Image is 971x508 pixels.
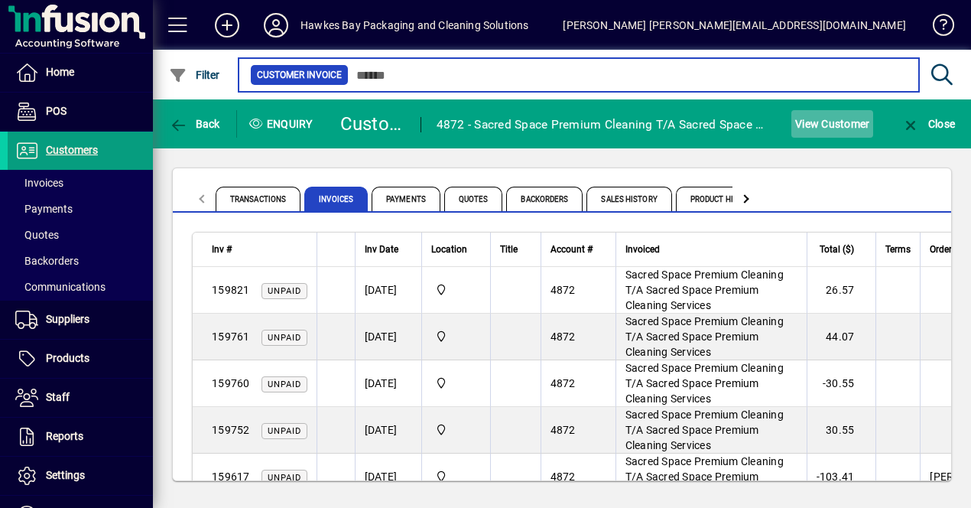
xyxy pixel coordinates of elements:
span: Quotes [444,187,503,211]
span: Invoices [15,177,63,189]
a: Suppliers [8,301,153,339]
a: Settings [8,457,153,495]
span: Inv # [212,241,232,258]
span: Total ($) [820,241,854,258]
div: Enquiry [237,112,329,136]
span: Payments [15,203,73,215]
div: Account # [550,241,606,258]
td: -30.55 [807,360,876,407]
button: View Customer [791,110,873,138]
span: Filter [169,69,220,81]
button: Close [898,110,959,138]
span: 159752 [212,424,250,436]
span: Backorders [506,187,583,211]
td: [DATE] [355,314,421,360]
td: 30.55 [807,407,876,454]
td: 44.07 [807,314,876,360]
a: Staff [8,379,153,417]
span: 4872 [550,471,576,483]
span: 159821 [212,284,250,296]
span: Customer Invoice [257,67,342,83]
div: Title [500,241,531,258]
a: Quotes [8,222,153,248]
span: Communications [15,281,106,293]
app-page-header-button: Close enquiry [885,110,971,138]
span: Backorders [15,255,79,267]
span: Reports [46,430,83,442]
a: Communications [8,274,153,300]
td: [DATE] [355,454,421,500]
span: Unpaid [268,473,301,483]
a: Backorders [8,248,153,274]
span: Quotes [15,229,59,241]
span: Central [431,328,481,345]
span: Customers [46,144,98,156]
span: Unpaid [268,333,301,343]
span: Order # [930,241,960,258]
span: Central [431,375,481,392]
a: POS [8,93,153,131]
div: [PERSON_NAME] [PERSON_NAME][EMAIL_ADDRESS][DOMAIN_NAME] [563,13,906,37]
span: Product History [676,187,772,211]
span: Back [169,118,220,130]
span: Inv Date [365,241,398,258]
span: Central [431,282,481,298]
span: Close [901,118,955,130]
span: Sacred Space Premium Cleaning T/A Sacred Space Premium Cleaning Services [625,455,784,498]
span: Invoiced [625,241,660,258]
a: Payments [8,196,153,222]
span: Unpaid [268,379,301,389]
button: Add [203,11,252,39]
span: Staff [46,391,70,403]
span: 4872 [550,424,576,436]
span: Transactions [216,187,300,211]
button: Back [165,110,224,138]
span: Suppliers [46,313,89,325]
app-page-header-button: Back [153,110,237,138]
div: Total ($) [817,241,869,258]
td: [DATE] [355,407,421,454]
span: Invoices [304,187,368,211]
span: Sacred Space Premium Cleaning T/A Sacred Space Premium Cleaning Services [625,409,784,451]
span: Account # [550,241,593,258]
a: Home [8,54,153,92]
span: POS [46,105,67,117]
span: Sales History [586,187,671,211]
a: Invoices [8,170,153,196]
button: Profile [252,11,300,39]
span: Sacred Space Premium Cleaning T/A Sacred Space Premium Cleaning Services [625,269,784,311]
span: Unpaid [268,426,301,436]
span: 4872 [550,331,576,343]
div: 4872 - Sacred Space Premium Cleaning T/A Sacred Space Premium Cleaning Services [437,112,768,137]
span: 159761 [212,331,250,343]
div: Customer [340,112,405,136]
button: Filter [165,61,224,89]
span: Unpaid [268,286,301,296]
a: Products [8,340,153,378]
span: Title [500,241,518,258]
a: Knowledge Base [921,3,952,53]
td: 26.57 [807,267,876,314]
span: View Customer [795,112,869,136]
span: Location [431,241,467,258]
span: Central [431,468,481,485]
span: Home [46,66,74,78]
div: Hawkes Bay Packaging and Cleaning Solutions [300,13,529,37]
span: Products [46,352,89,364]
div: Location [431,241,481,258]
span: 4872 [550,284,576,296]
span: 159617 [212,471,250,483]
span: Sacred Space Premium Cleaning T/A Sacred Space Premium Cleaning Services [625,362,784,405]
a: Reports [8,418,153,456]
div: Inv # [212,241,307,258]
div: Invoiced [625,241,797,258]
span: Terms [885,241,911,258]
span: Settings [46,469,85,481]
span: Sacred Space Premium Cleaning T/A Sacred Space Premium Cleaning Services [625,315,784,358]
span: 159760 [212,377,250,389]
td: -103.41 [807,454,876,500]
span: Payments [372,187,440,211]
span: 4872 [550,377,576,389]
div: Inv Date [365,241,412,258]
span: Central [431,422,481,438]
